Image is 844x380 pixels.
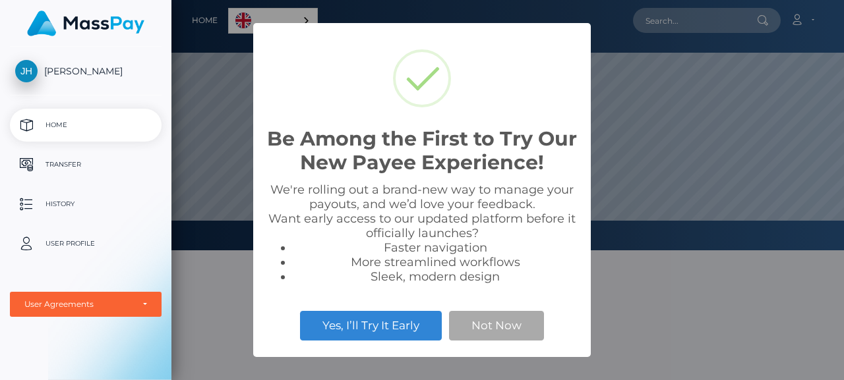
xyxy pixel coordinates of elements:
h2: Be Among the First to Try Our New Payee Experience! [266,127,578,175]
li: More streamlined workflows [293,255,578,269]
div: We're rolling out a brand-new way to manage your payouts, and we’d love your feedback. Want early... [266,182,578,284]
button: User Agreements [10,292,162,317]
p: History [15,194,156,214]
li: Faster navigation [293,240,578,255]
p: Home [15,115,156,135]
p: User Profile [15,234,156,254]
p: Transfer [15,155,156,175]
li: Sleek, modern design [293,269,578,284]
span: [PERSON_NAME] [10,65,162,77]
button: Not Now [449,311,544,340]
button: Yes, I’ll Try It Early [300,311,442,340]
img: MassPay [27,11,144,36]
div: User Agreements [24,299,133,310]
